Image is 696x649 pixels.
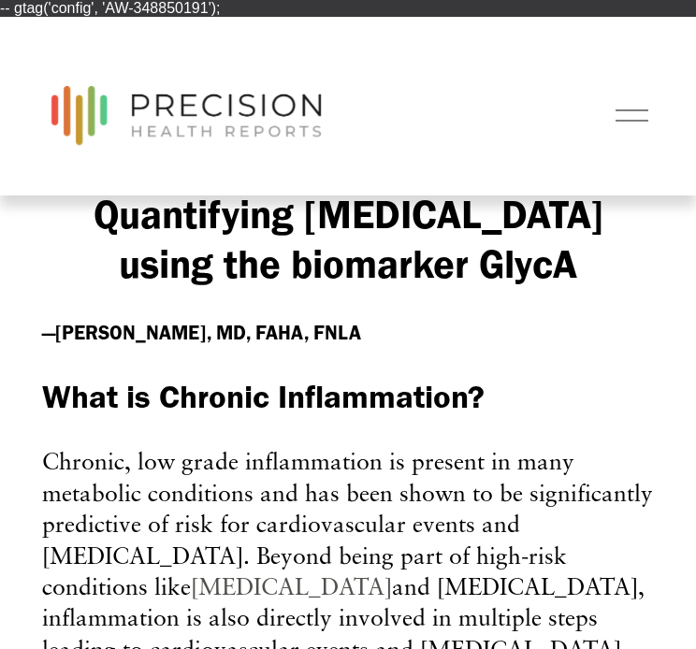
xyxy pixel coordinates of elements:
a: [MEDICAL_DATA] [191,572,392,600]
span: What is Chronic Inflammation? [42,377,485,416]
img: Precision Health Reports [42,78,330,153]
strong: Quantifying [MEDICAL_DATA] using the biomarker GlycA [94,190,614,288]
strong: —[PERSON_NAME], MD, FAHA, FNLA [42,321,361,344]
